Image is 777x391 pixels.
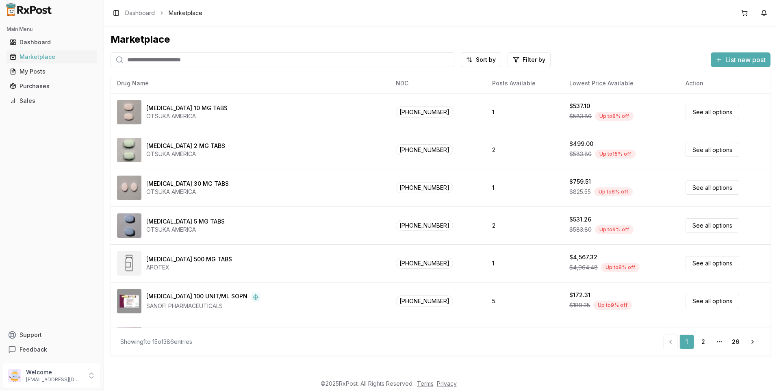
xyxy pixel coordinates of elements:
[744,335,761,349] a: Go to next page
[125,9,155,17] a: Dashboard
[117,251,141,276] img: Abiraterone Acetate 500 MG TABS
[696,335,710,349] a: 2
[686,105,739,119] a: See all options
[396,144,453,155] span: [PHONE_NUMBER]
[594,187,633,196] div: Up to 8 % off
[569,112,592,120] span: $583.80
[686,256,739,270] a: See all options
[389,74,486,93] th: NDC
[679,335,694,349] a: 1
[569,188,591,196] span: $825.55
[486,320,563,358] td: 3
[711,52,770,67] button: List new post
[146,263,232,272] div: APOTEX
[117,138,141,162] img: Abilify 2 MG TABS
[663,335,761,349] nav: pagination
[7,93,97,108] a: Sales
[10,53,94,61] div: Marketplace
[686,143,739,157] a: See all options
[593,301,632,310] div: Up to 9 % off
[437,380,457,387] a: Privacy
[595,225,634,234] div: Up to 9 % off
[563,74,679,93] th: Lowest Price Available
[117,100,141,124] img: Abilify 10 MG TABS
[117,213,141,238] img: Abilify 5 MG TABS
[569,102,590,110] div: $537.10
[117,327,141,351] img: Advair Diskus 500-50 MCG/ACT AEPB
[725,55,766,65] span: List new post
[686,218,739,232] a: See all options
[3,50,100,63] button: Marketplace
[8,369,21,382] img: User avatar
[10,38,94,46] div: Dashboard
[3,3,55,16] img: RxPost Logo
[10,67,94,76] div: My Posts
[396,295,453,306] span: [PHONE_NUMBER]
[569,301,590,309] span: $189.35
[146,302,260,310] div: SANOFI PHARMACEUTICALS
[508,52,551,67] button: Filter by
[486,206,563,244] td: 2
[7,79,97,93] a: Purchases
[461,52,501,67] button: Sort by
[7,64,97,79] a: My Posts
[679,74,770,93] th: Action
[3,80,100,93] button: Purchases
[569,253,597,261] div: $4,567.32
[10,97,94,105] div: Sales
[569,263,598,272] span: $4,964.48
[569,215,591,224] div: $531.26
[476,56,496,64] span: Sort by
[486,131,563,169] td: 2
[711,56,770,65] a: List new post
[169,9,202,17] span: Marketplace
[595,112,634,121] div: Up to 8 % off
[486,169,563,206] td: 1
[3,328,100,342] button: Support
[569,178,591,186] div: $759.51
[3,342,100,357] button: Feedback
[569,226,592,234] span: $583.80
[146,292,247,302] div: [MEDICAL_DATA] 100 UNIT/ML SOPN
[146,226,225,234] div: OTSUKA AMERICA
[117,289,141,313] img: Admelog SoloStar 100 UNIT/ML SOPN
[146,180,229,188] div: [MEDICAL_DATA] 30 MG TABS
[569,291,590,299] div: $172.31
[486,93,563,131] td: 1
[10,82,94,90] div: Purchases
[146,217,225,226] div: [MEDICAL_DATA] 5 MG TABS
[125,9,202,17] nav: breadcrumb
[595,150,636,159] div: Up to 15 % off
[686,180,739,195] a: See all options
[7,35,97,50] a: Dashboard
[7,50,97,64] a: Marketplace
[146,188,229,196] div: OTSUKA AMERICA
[120,338,192,346] div: Showing 1 to 15 of 386 entries
[486,282,563,320] td: 5
[523,56,545,64] span: Filter by
[20,345,47,354] span: Feedback
[146,255,232,263] div: [MEDICAL_DATA] 500 MG TABS
[3,36,100,49] button: Dashboard
[26,368,82,376] p: Welcome
[396,220,453,231] span: [PHONE_NUMBER]
[146,142,225,150] div: [MEDICAL_DATA] 2 MG TABS
[26,376,82,383] p: [EMAIL_ADDRESS][DOMAIN_NAME]
[686,294,739,308] a: See all options
[396,106,453,117] span: [PHONE_NUMBER]
[3,94,100,107] button: Sales
[3,65,100,78] button: My Posts
[146,112,228,120] div: OTSUKA AMERICA
[111,74,389,93] th: Drug Name
[111,33,770,46] div: Marketplace
[396,182,453,193] span: [PHONE_NUMBER]
[569,150,592,158] span: $583.80
[486,74,563,93] th: Posts Available
[417,380,434,387] a: Terms
[601,263,640,272] div: Up to 8 % off
[7,26,97,33] h2: Main Menu
[117,176,141,200] img: Abilify 30 MG TABS
[146,150,225,158] div: OTSUKA AMERICA
[728,335,743,349] a: 26
[146,104,228,112] div: [MEDICAL_DATA] 10 MG TABS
